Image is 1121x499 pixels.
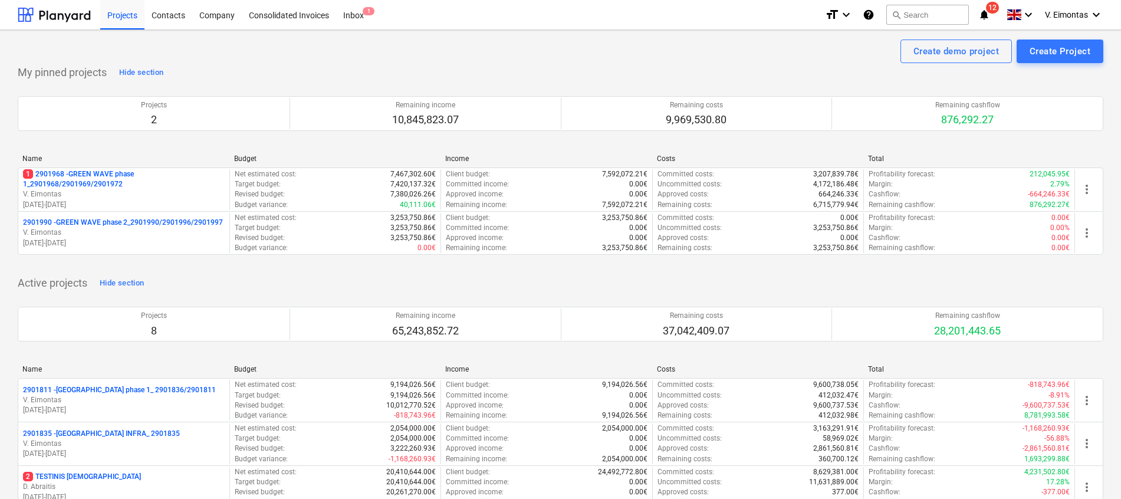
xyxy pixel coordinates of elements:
p: Approved costs : [658,444,709,454]
p: 9,969,530.80 [666,113,726,127]
p: Cashflow : [869,189,900,199]
p: Revised budget : [235,189,285,199]
p: 0.00% [1050,223,1070,233]
p: Committed costs : [658,213,714,223]
p: Uncommitted costs : [658,179,722,189]
p: Uncommitted costs : [658,390,722,400]
p: Budget variance : [235,411,288,421]
p: Target budget : [235,179,281,189]
p: Remaining income : [446,411,507,421]
p: 3,207,839.78€ [813,169,859,179]
p: Remaining income [392,100,459,110]
p: Remaining costs : [658,243,712,253]
p: Active projects [18,276,87,290]
button: Hide section [116,63,166,82]
div: Create demo project [913,44,999,59]
p: Client budget : [446,213,490,223]
div: Name [22,365,225,373]
p: 0.00€ [629,179,647,189]
p: Remaining costs [666,100,726,110]
p: Remaining cashflow : [869,200,935,210]
p: Cashflow : [869,444,900,454]
button: Create demo project [900,40,1012,63]
p: -1,168,260.93€ [389,454,436,464]
p: Projects [141,100,167,110]
span: V. Eimontas [1045,10,1088,19]
p: 2901990 - GREEN WAVE phase 2_2901990/2901996/2901997 [23,218,223,228]
p: 3,163,291.91€ [813,424,859,434]
span: 1 [23,169,33,179]
p: -664,246.33€ [1028,189,1070,199]
span: more_vert [1080,393,1094,408]
p: 9,600,737.53€ [813,400,859,411]
p: Margin : [869,434,893,444]
p: 2901811 - [GEOGRAPHIC_DATA] phase 1_ 2901836/2901811 [23,385,216,395]
p: Approved income : [446,400,504,411]
i: Knowledge base [863,8,875,22]
p: 0.00€ [629,233,647,243]
p: Profitability forecast : [869,169,935,179]
p: 0.00€ [629,223,647,233]
p: Margin : [869,477,893,487]
p: Approved income : [446,189,504,199]
div: Hide section [119,66,163,80]
p: 7,592,072.21€ [602,169,647,179]
p: 0.00€ [629,434,647,444]
p: 0.00€ [629,189,647,199]
p: 20,261,270.00€ [386,487,436,497]
p: 9,600,738.05€ [813,380,859,390]
p: 3,253,750.86€ [390,233,436,243]
p: Remaining cashflow : [869,454,935,464]
p: Remaining costs : [658,454,712,464]
p: 3,253,750.86€ [602,243,647,253]
div: Budget [234,155,436,163]
p: 3,222,260.93€ [390,444,436,454]
span: search [892,10,901,19]
p: 0.00€ [1051,243,1070,253]
p: 24,492,772.80€ [598,467,647,477]
p: Budget variance : [235,200,288,210]
p: Committed costs : [658,424,714,434]
p: Profitability forecast : [869,380,935,390]
div: 12901968 -GREEN WAVE phase 1_2901968/2901969/2901972V. Eimontas[DATE]-[DATE] [23,169,225,210]
div: Create Project [1030,44,1090,59]
p: Remaining income [392,311,459,321]
span: more_vert [1080,436,1094,451]
p: 7,420,137.32€ [390,179,436,189]
p: 8 [141,324,167,338]
p: Client budget : [446,467,490,477]
span: 1 [363,7,374,15]
p: Revised budget : [235,400,285,411]
p: Net estimated cost : [235,424,297,434]
button: Create Project [1017,40,1103,63]
p: 2.79% [1050,179,1070,189]
div: Total [868,365,1070,373]
p: 17.28% [1046,477,1070,487]
p: Target budget : [235,434,281,444]
p: Budget variance : [235,454,288,464]
p: 8,629,381.00€ [813,467,859,477]
p: 2901835 - [GEOGRAPHIC_DATA] INFRA_ 2901835 [23,429,180,439]
p: Target budget : [235,390,281,400]
p: Margin : [869,179,893,189]
p: Revised budget : [235,444,285,454]
i: notifications [978,8,990,22]
p: [DATE] - [DATE] [23,405,225,415]
p: Uncommitted costs : [658,434,722,444]
p: 37,042,409.07 [663,324,729,338]
div: Total [868,155,1070,163]
p: 0.00€ [629,444,647,454]
p: 0.00€ [418,243,436,253]
p: 412,032.47€ [818,390,859,400]
p: 2901968 - GREEN WAVE phase 1_2901968/2901969/2901972 [23,169,225,189]
p: -818,743.96€ [1028,380,1070,390]
p: 20,410,644.00€ [386,477,436,487]
p: D. Abraitis [23,482,225,492]
p: Client budget : [446,169,490,179]
p: Approved costs : [658,233,709,243]
p: Target budget : [235,223,281,233]
p: 9,194,026.56€ [390,380,436,390]
p: 0.00€ [629,477,647,487]
p: [DATE] - [DATE] [23,200,225,210]
p: Margin : [869,223,893,233]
